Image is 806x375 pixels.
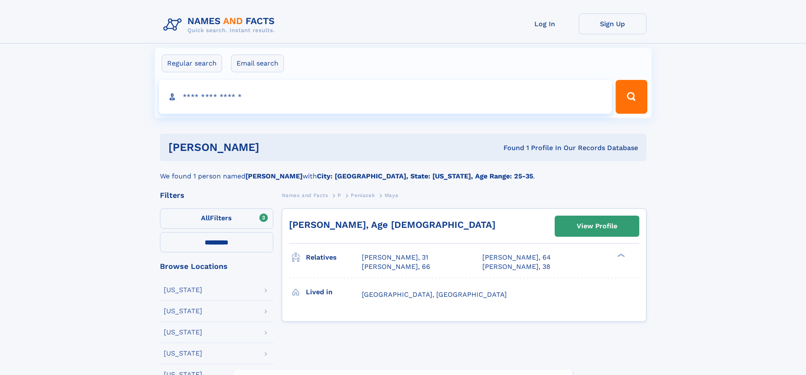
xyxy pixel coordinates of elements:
[351,190,375,200] a: Peniazek
[482,253,551,262] a: [PERSON_NAME], 64
[289,219,495,230] a: [PERSON_NAME], Age [DEMOGRAPHIC_DATA]
[164,287,202,293] div: [US_STATE]
[160,263,273,270] div: Browse Locations
[362,290,507,298] span: [GEOGRAPHIC_DATA], [GEOGRAPHIC_DATA]
[160,161,646,181] div: We found 1 person named with .
[338,192,341,198] span: P
[482,262,550,271] a: [PERSON_NAME], 38
[362,253,428,262] a: [PERSON_NAME], 31
[160,14,282,36] img: Logo Names and Facts
[579,14,646,34] a: Sign Up
[201,214,210,222] span: All
[159,80,612,114] input: search input
[338,190,341,200] a: P
[160,208,273,229] label: Filters
[511,14,579,34] a: Log In
[615,253,625,258] div: ❯
[164,308,202,315] div: [US_STATE]
[317,172,533,180] b: City: [GEOGRAPHIC_DATA], State: [US_STATE], Age Range: 25-35
[164,329,202,336] div: [US_STATE]
[231,55,284,72] label: Email search
[555,216,639,236] a: View Profile
[160,192,273,199] div: Filters
[306,250,362,265] h3: Relatives
[616,80,647,114] button: Search Button
[362,262,430,271] a: [PERSON_NAME], 66
[385,192,398,198] span: Maya
[162,55,222,72] label: Regular search
[306,285,362,299] h3: Lived in
[577,216,617,236] div: View Profile
[168,142,382,153] h1: [PERSON_NAME]
[245,172,303,180] b: [PERSON_NAME]
[351,192,375,198] span: Peniazek
[381,143,638,153] div: Found 1 Profile In Our Records Database
[164,350,202,357] div: [US_STATE]
[282,190,328,200] a: Names and Facts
